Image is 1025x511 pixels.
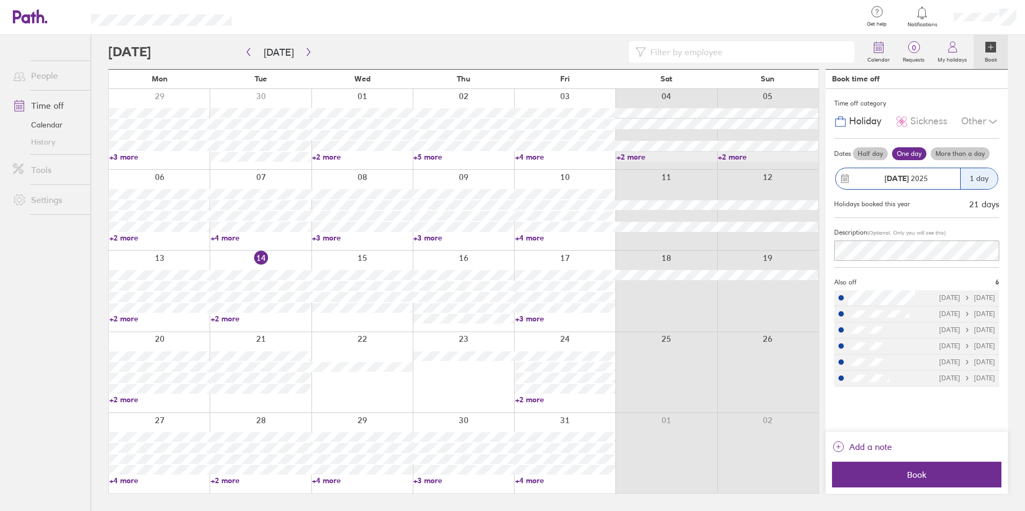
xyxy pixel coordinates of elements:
[853,147,888,160] label: Half day
[255,74,267,83] span: Tue
[961,111,999,132] div: Other
[660,74,672,83] span: Sat
[413,233,514,243] a: +3 more
[832,462,1001,487] button: Book
[931,147,990,160] label: More than a day
[4,159,91,181] a: Tools
[861,35,896,69] a: Calendar
[840,470,994,479] span: Book
[969,199,999,209] div: 21 days
[109,152,210,162] a: +3 more
[834,228,867,236] span: Description
[896,35,931,69] a: 0Requests
[849,116,881,127] span: Holiday
[834,200,910,208] div: Holidays booked this year
[312,233,412,243] a: +3 more
[849,438,892,455] span: Add a note
[211,476,311,485] a: +2 more
[832,438,892,455] button: Add a note
[413,152,514,162] a: +5 more
[4,189,91,211] a: Settings
[905,21,940,28] span: Notifications
[939,358,995,366] div: [DATE] [DATE]
[910,116,947,127] span: Sickness
[861,54,896,63] label: Calendar
[109,314,210,324] a: +2 more
[646,42,848,62] input: Filter by employee
[211,314,311,324] a: +2 more
[960,168,998,189] div: 1 day
[931,54,974,63] label: My holidays
[834,279,857,286] span: Also off
[885,174,928,183] span: 2025
[109,395,210,404] a: +2 more
[4,116,91,133] a: Calendar
[834,150,851,157] span: Dates
[859,21,894,27] span: Get help
[931,35,974,69] a: My holidays
[939,326,995,334] div: [DATE] [DATE]
[515,395,615,404] a: +2 more
[312,152,412,162] a: +2 more
[832,74,880,83] div: Book time off
[4,95,91,116] a: Time off
[885,174,909,183] strong: [DATE]
[867,229,946,236] span: (Optional. Only you will see this)
[896,54,931,63] label: Requests
[109,233,210,243] a: +2 more
[939,342,995,350] div: [DATE] [DATE]
[515,152,615,162] a: +4 more
[211,233,311,243] a: +4 more
[892,147,926,160] label: One day
[4,65,91,86] a: People
[109,476,210,485] a: +4 more
[939,294,995,302] div: [DATE] [DATE]
[978,54,1004,63] label: Book
[718,152,818,162] a: +2 more
[312,476,412,485] a: +4 more
[939,374,995,382] div: [DATE] [DATE]
[457,74,470,83] span: Thu
[996,279,999,286] span: 6
[515,476,615,485] a: +4 more
[515,233,615,243] a: +4 more
[560,74,570,83] span: Fri
[974,35,1008,69] a: Book
[4,133,91,151] a: History
[896,43,931,52] span: 0
[834,95,999,111] div: Time off category
[255,43,302,61] button: [DATE]
[152,74,168,83] span: Mon
[617,152,717,162] a: +2 more
[761,74,775,83] span: Sun
[354,74,370,83] span: Wed
[834,162,999,195] button: [DATE] 20251 day
[515,314,615,324] a: +3 more
[413,476,514,485] a: +3 more
[905,5,940,28] a: Notifications
[939,310,995,318] div: [DATE] [DATE]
